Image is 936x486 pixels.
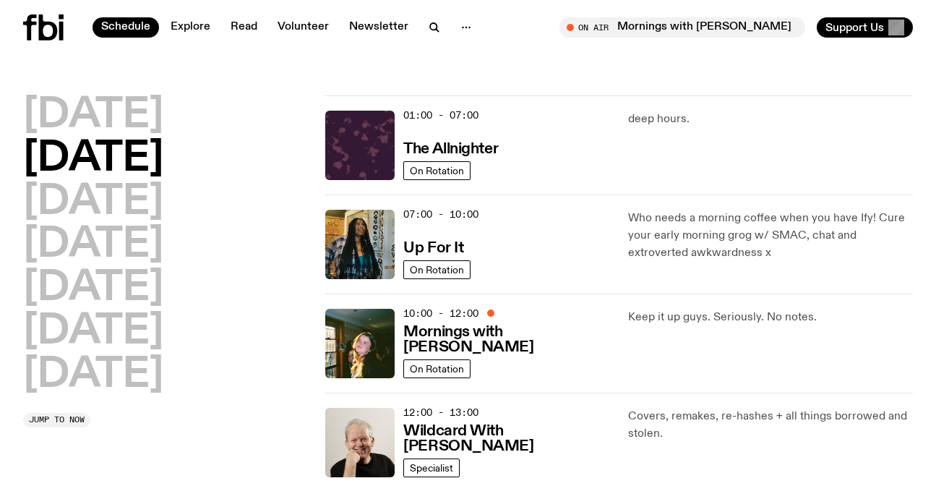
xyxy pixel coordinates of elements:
a: Explore [162,17,219,38]
span: 12:00 - 13:00 [403,406,478,419]
a: Schedule [93,17,159,38]
h3: Wildcard With [PERSON_NAME] [403,424,610,454]
button: Jump to now [23,413,90,427]
a: Specialist [403,459,460,477]
button: On AirMornings with [PERSON_NAME] // BOOK CLUB + playing [PERSON_NAME] ?1!?1 [559,17,805,38]
a: Read [222,17,266,38]
h3: Mornings with [PERSON_NAME] [403,325,610,355]
span: On Rotation [410,363,464,374]
button: [DATE] [23,268,163,309]
a: The Allnighter [403,139,498,157]
a: Up For It [403,238,463,256]
a: Wildcard With [PERSON_NAME] [403,421,610,454]
button: [DATE] [23,225,163,265]
button: [DATE] [23,355,163,396]
a: Mornings with [PERSON_NAME] [403,322,610,355]
span: 01:00 - 07:00 [403,108,478,122]
button: Support Us [817,17,913,38]
button: [DATE] [23,95,163,136]
span: Support Us [825,21,884,34]
h3: The Allnighter [403,142,498,157]
span: On Rotation [410,165,464,176]
a: On Rotation [403,359,471,378]
span: 10:00 - 12:00 [403,307,478,320]
span: On Rotation [410,264,464,275]
p: Covers, remakes, re-hashes + all things borrowed and stolen. [628,408,913,443]
img: Freya smiles coyly as she poses for the image. [325,309,395,378]
p: Who needs a morning coffee when you have Ify! Cure your early morning grog w/ SMAC, chat and extr... [628,210,913,262]
p: deep hours. [628,111,913,128]
span: Jump to now [29,416,85,424]
img: Stuart is smiling charmingly, wearing a black t-shirt against a stark white background. [325,408,395,477]
span: 07:00 - 10:00 [403,208,478,221]
p: Keep it up guys. Seriously. No notes. [628,309,913,326]
a: On Rotation [403,161,471,180]
span: Specialist [410,462,453,473]
a: Newsletter [340,17,417,38]
button: [DATE] [23,182,163,223]
img: Ify - a Brown Skin girl with black braided twists, looking up to the side with her tongue stickin... [325,210,395,279]
a: On Rotation [403,260,471,279]
button: [DATE] [23,139,163,179]
a: Volunteer [269,17,338,38]
h3: Up For It [403,241,463,256]
button: [DATE] [23,312,163,352]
